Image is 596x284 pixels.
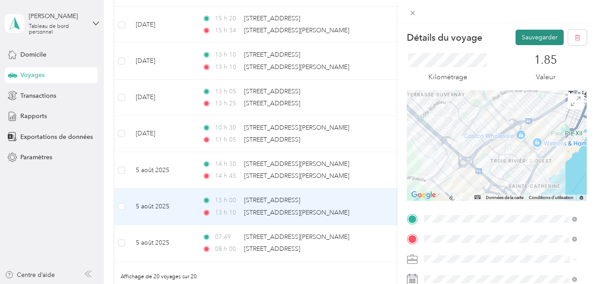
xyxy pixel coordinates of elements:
[579,195,584,200] a: Signaler à Google une erreur dans la carte routière ou les images
[486,195,523,201] button: Données de la carte
[409,189,438,201] a: Ouvrir cette zone dans Google Maps (s’ouvre dans une nouvelle fenêtre)
[407,31,482,44] p: Détails du voyage
[529,195,573,200] a: Conditions d’utilisation (s’ouvre dans un nouvel onglet)
[546,234,596,284] iframe: Everlance-gr Chat Button Frame
[428,72,467,83] p: Kilométrage
[474,195,481,199] button: Raccourcis-clavier
[536,72,555,83] p: Valeur
[516,30,564,45] button: Sauvegarder
[409,189,438,201] img: Google (en anglais)
[534,53,557,67] p: 1.85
